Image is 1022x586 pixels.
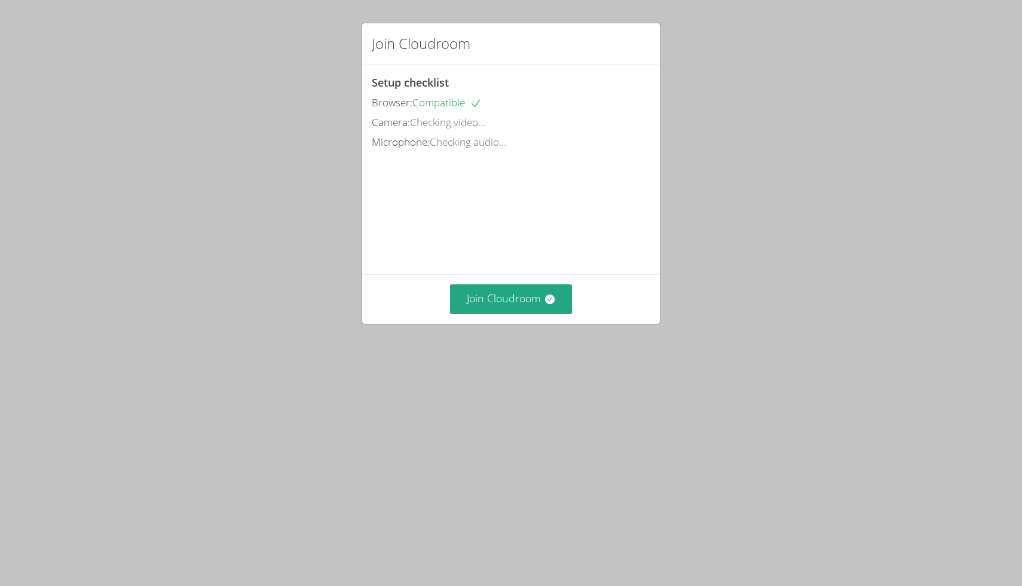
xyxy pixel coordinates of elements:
[430,135,506,149] span: Checking audio...
[372,135,430,149] span: Microphone:
[372,33,470,54] h2: Join Cloudroom
[372,115,410,129] span: Camera:
[410,115,485,129] span: Checking video...
[372,96,412,109] span: Browser:
[372,75,449,90] span: Setup checklist
[412,96,482,109] span: Compatible
[450,284,573,314] button: Join Cloudroom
